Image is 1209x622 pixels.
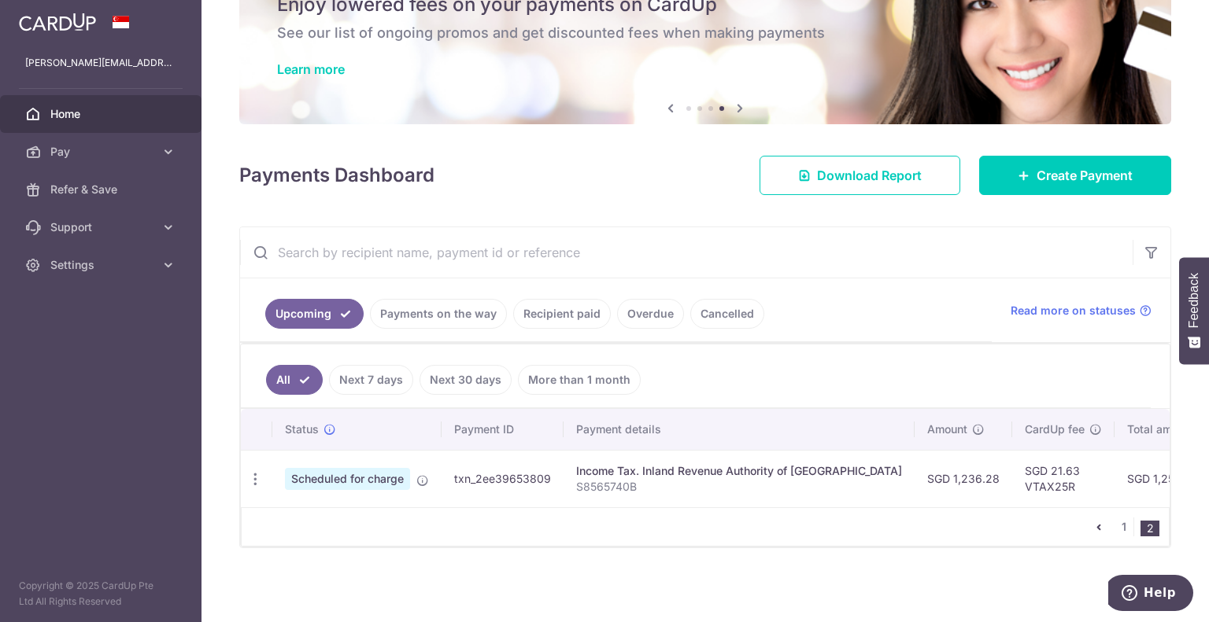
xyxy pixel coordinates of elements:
td: SGD 1,236.28 [915,450,1012,507]
button: Feedback - Show survey [1179,257,1209,364]
td: SGD 1,257.91 [1115,450,1209,507]
span: Create Payment [1037,166,1133,185]
a: Next 7 days [329,365,413,395]
span: Download Report [817,166,922,185]
span: Amount [927,421,967,437]
a: More than 1 month [518,365,641,395]
p: [PERSON_NAME][EMAIL_ADDRESS][DOMAIN_NAME] [25,55,176,71]
span: Settings [50,257,154,273]
span: Refer & Save [50,182,154,197]
a: Payments on the way [370,299,507,329]
span: Scheduled for charge [285,468,410,490]
td: SGD 21.63 VTAX25R [1012,450,1115,507]
a: Create Payment [979,156,1171,195]
a: Upcoming [265,299,364,329]
a: Recipient paid [513,299,611,329]
a: Overdue [617,299,684,329]
a: Next 30 days [420,365,512,395]
a: Cancelled [690,299,764,329]
a: All [266,365,323,395]
div: Income Tax. Inland Revenue Authority of [GEOGRAPHIC_DATA] [576,463,902,479]
span: Total amt. [1127,421,1179,437]
span: Home [50,106,154,122]
span: Status [285,421,319,437]
input: Search by recipient name, payment id or reference [240,227,1133,278]
p: S8565740B [576,479,902,495]
span: CardUp fee [1025,421,1085,437]
a: Learn more [277,61,345,77]
a: Read more on statuses [1011,303,1152,318]
span: Read more on statuses [1011,303,1136,318]
h6: See our list of ongoing promos and get discounted fees when making payments [277,24,1133,42]
span: Support [50,219,154,235]
td: txn_2ee39653809 [442,450,564,507]
th: Payment ID [442,409,564,450]
span: Feedback [1187,273,1201,328]
nav: pager [1089,508,1169,546]
iframe: Opens a widget where you can find more information [1108,575,1193,614]
img: CardUp [19,13,96,31]
li: 2 [1141,521,1159,536]
span: Pay [50,144,154,160]
a: Download Report [760,156,960,195]
a: 1 [1115,517,1133,536]
h4: Payments Dashboard [239,161,434,190]
th: Payment details [564,409,915,450]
